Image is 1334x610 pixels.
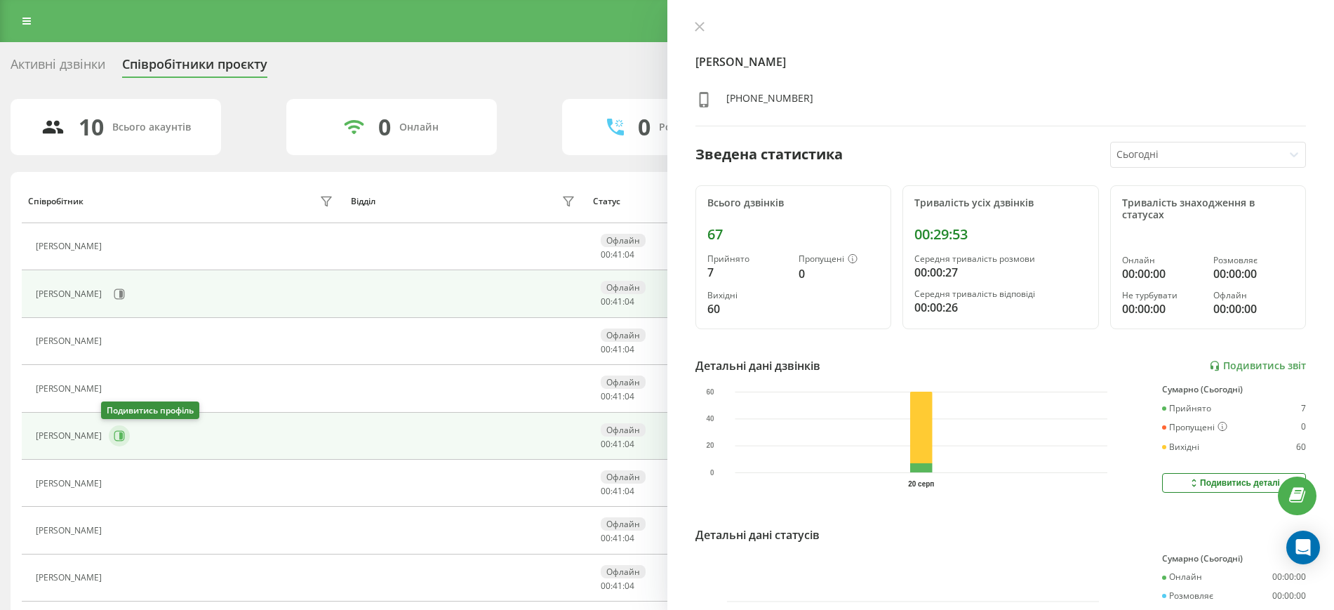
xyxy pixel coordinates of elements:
div: 7 [1301,404,1306,413]
div: Офлайн [601,234,646,247]
span: 00 [601,438,611,450]
span: 00 [601,390,611,402]
div: Офлайн [601,423,646,437]
div: 00:00:00 [1213,300,1294,317]
div: Тривалість знаходження в статусах [1122,197,1295,221]
div: 00:29:53 [914,226,1087,243]
span: 04 [625,296,634,307]
div: 00:00:00 [1122,300,1203,317]
div: 0 [1301,422,1306,433]
div: [PERSON_NAME] [36,384,105,394]
div: Статус [593,197,620,206]
div: 60 [707,300,788,317]
text: 20 [706,442,714,450]
div: Офлайн [601,376,646,389]
div: 0 [799,265,879,282]
span: 00 [601,532,611,544]
div: Подивитись деталі [1188,477,1280,489]
text: 40 [706,415,714,423]
div: Детальні дані статусів [695,526,820,543]
div: Офлайн [601,281,646,294]
div: 0 [638,114,651,140]
div: 00:00:00 [1272,591,1306,601]
span: 41 [613,580,622,592]
span: 04 [625,343,634,355]
div: Онлайн [1162,572,1202,582]
text: 20 серп [908,480,934,488]
h4: [PERSON_NAME] [695,53,1307,70]
div: [PERSON_NAME] [36,479,105,489]
span: 04 [625,438,634,450]
div: 60 [1296,442,1306,452]
span: 04 [625,485,634,497]
div: Офлайн [1213,291,1294,300]
div: Розмовляє [1162,591,1213,601]
button: Подивитись деталі [1162,473,1306,493]
div: Співробітники проєкту [122,57,267,79]
span: 04 [625,580,634,592]
span: 41 [613,248,622,260]
div: [PERSON_NAME] [36,289,105,299]
span: 00 [601,296,611,307]
span: 41 [613,438,622,450]
div: Розмовляє [1213,256,1294,265]
div: 10 [79,114,104,140]
text: 0 [709,469,714,477]
div: : : [601,581,634,591]
div: : : [601,345,634,354]
span: 41 [613,532,622,544]
div: Активні дзвінки [11,57,105,79]
div: : : [601,297,634,307]
div: [PHONE_NUMBER] [726,91,813,112]
a: Подивитись звіт [1209,360,1306,372]
div: Вихідні [1162,442,1199,452]
div: Всього акаунтів [112,121,191,133]
div: Подивитись профіль [101,402,199,419]
div: 00:00:27 [914,264,1087,281]
div: Середня тривалість розмови [914,254,1087,264]
div: Прийнято [1162,404,1211,413]
div: 67 [707,226,880,243]
span: 04 [625,248,634,260]
div: Розмовляють [659,121,727,133]
span: 00 [601,343,611,355]
div: Онлайн [399,121,439,133]
div: Онлайн [1122,256,1203,265]
div: Open Intercom Messenger [1286,531,1320,564]
div: Співробітник [28,197,84,206]
div: [PERSON_NAME] [36,431,105,441]
span: 41 [613,390,622,402]
div: 00:00:00 [1122,265,1203,282]
text: 60 [706,388,714,396]
div: Офлайн [601,565,646,578]
div: [PERSON_NAME] [36,336,105,346]
span: 04 [625,390,634,402]
div: 7 [707,264,788,281]
div: Пропущені [799,254,879,265]
span: 41 [613,296,622,307]
div: Не турбувати [1122,291,1203,300]
span: 04 [625,532,634,544]
div: Сумарно (Сьогодні) [1162,554,1306,564]
div: : : [601,486,634,496]
div: Тривалість усіх дзвінків [914,197,1087,209]
div: Вихідні [707,291,788,300]
div: Прийнято [707,254,788,264]
span: 41 [613,485,622,497]
div: 00:00:26 [914,299,1087,316]
div: Офлайн [601,517,646,531]
div: 00:00:00 [1272,572,1306,582]
div: Всього дзвінків [707,197,880,209]
div: [PERSON_NAME] [36,573,105,583]
div: : : [601,392,634,402]
span: 00 [601,580,611,592]
div: Середня тривалість відповіді [914,289,1087,299]
span: 00 [601,248,611,260]
div: 0 [378,114,391,140]
div: 00:00:00 [1213,265,1294,282]
div: Сумарно (Сьогодні) [1162,385,1306,394]
div: : : [601,439,634,449]
div: Офлайн [601,329,646,342]
div: Зведена статистика [695,144,843,165]
span: 00 [601,485,611,497]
